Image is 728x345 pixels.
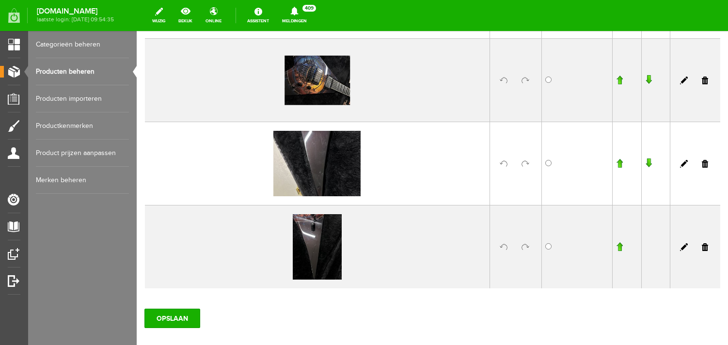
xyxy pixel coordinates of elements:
[302,5,316,12] span: 409
[543,129,551,137] a: Bewerken
[36,85,129,112] a: Producten importeren
[200,5,227,26] a: online
[565,212,571,220] a: Verwijderen
[543,212,551,220] a: Bewerken
[241,5,275,26] a: Assistent
[36,112,129,140] a: Productkenmerken
[8,278,63,297] input: OPSLAAN
[37,9,114,14] strong: [DOMAIN_NAME]
[148,24,213,74] img: image01469.jpeg
[36,58,129,85] a: Producten beheren
[565,129,571,137] a: Verwijderen
[37,17,114,22] span: laatste login: [DATE] 09:54:35
[276,5,313,26] a: Meldingen409
[36,31,129,58] a: Categorieën beheren
[36,167,129,194] a: Merken beheren
[543,46,551,53] a: Bewerken
[565,46,571,53] a: Verwijderen
[36,140,129,167] a: Product prijzen aanpassen
[146,5,171,26] a: wijzig
[173,5,198,26] a: bekijk
[137,100,224,165] img: image01468.jpeg
[156,183,206,249] img: image01467.jpeg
